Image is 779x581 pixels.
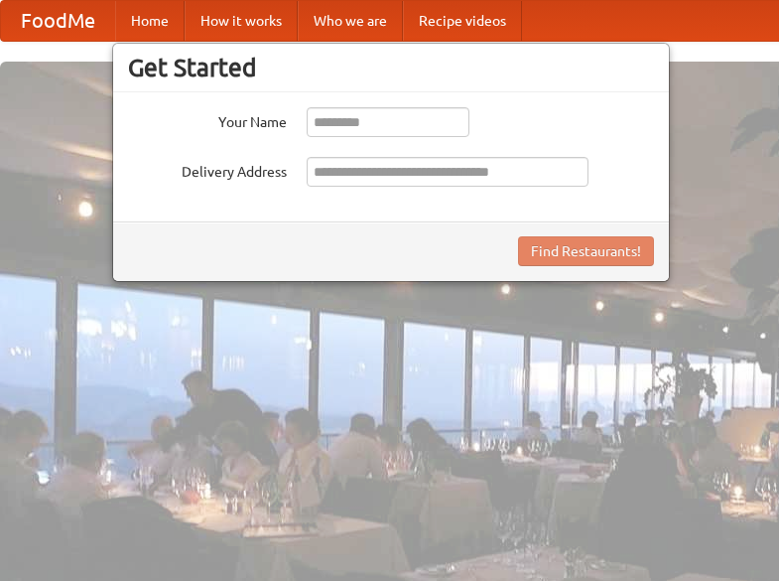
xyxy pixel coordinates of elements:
[518,236,654,266] button: Find Restaurants!
[115,1,185,41] a: Home
[128,157,287,182] label: Delivery Address
[128,107,287,132] label: Your Name
[298,1,403,41] a: Who we are
[1,1,115,41] a: FoodMe
[128,53,654,82] h3: Get Started
[403,1,522,41] a: Recipe videos
[185,1,298,41] a: How it works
